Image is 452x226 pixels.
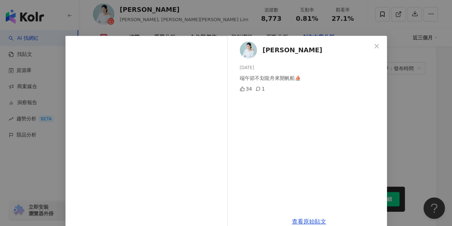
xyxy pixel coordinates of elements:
div: 端午節不划龍舟來開帆船⛵️ [240,74,381,82]
img: KOL Avatar [240,42,257,59]
span: close [374,43,379,49]
button: Close [369,39,384,53]
div: 1 [255,85,265,93]
a: KOL Avatar[PERSON_NAME] [240,42,371,59]
div: 34 [240,85,252,93]
div: [DATE] [240,64,381,71]
span: [PERSON_NAME] [263,45,322,55]
a: 查看原始貼文 [292,218,326,225]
